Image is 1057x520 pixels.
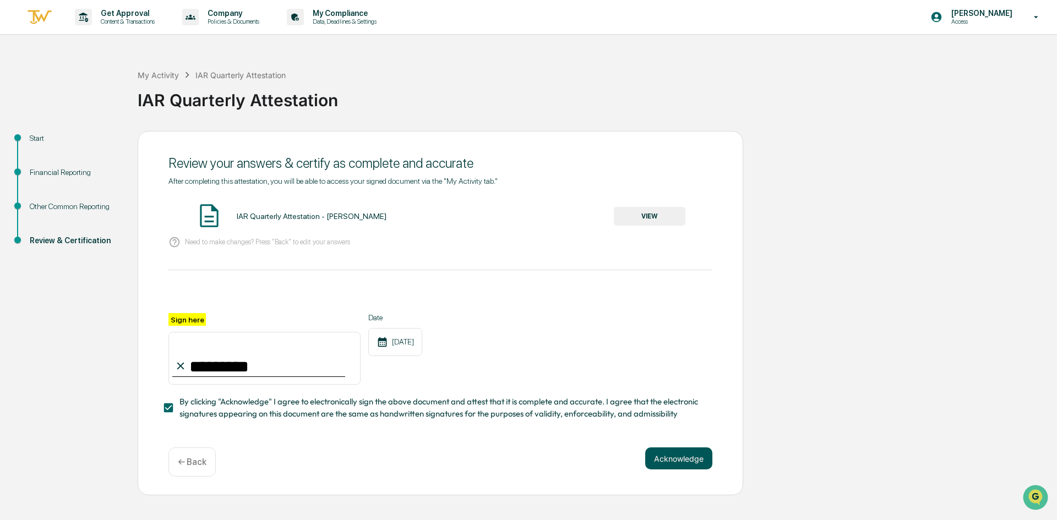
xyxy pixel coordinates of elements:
[942,9,1018,18] p: [PERSON_NAME]
[11,161,20,169] div: 🔎
[78,186,133,195] a: Powered byPylon
[168,177,498,185] span: After completing this attestation, you will be able to access your signed document via the "My Ac...
[22,160,69,171] span: Data Lookup
[110,187,133,195] span: Pylon
[11,140,20,149] div: 🖐️
[30,167,120,178] div: Financial Reporting
[185,238,350,246] p: Need to make changes? Press "Back" to edit your answers
[11,84,31,104] img: 1746055101610-c473b297-6a78-478c-a979-82029cc54cd1
[195,202,223,229] img: Document Icon
[304,9,382,18] p: My Compliance
[304,18,382,25] p: Data, Deadlines & Settings
[1022,484,1051,513] iframe: Open customer support
[645,447,712,469] button: Acknowledge
[30,201,120,212] div: Other Common Reporting
[368,313,422,322] label: Date
[199,18,265,25] p: Policies & Documents
[138,81,1051,110] div: IAR Quarterly Attestation
[199,9,265,18] p: Company
[368,328,422,356] div: [DATE]
[179,396,704,420] span: By clicking "Acknowledge" I agree to electronically sign the above document and attest that it is...
[75,134,141,154] a: 🗄️Attestations
[22,139,71,150] span: Preclearance
[178,457,206,467] p: ← Back
[37,95,139,104] div: We're available if you need us!
[195,70,286,80] div: IAR Quarterly Attestation
[168,313,206,326] label: Sign here
[92,9,160,18] p: Get Approval
[92,18,160,25] p: Content & Transactions
[614,207,685,226] button: VIEW
[26,8,53,26] img: logo
[7,134,75,154] a: 🖐️Preclearance
[91,139,137,150] span: Attestations
[237,212,386,221] div: IAR Quarterly Attestation - [PERSON_NAME]
[30,133,120,144] div: Start
[37,84,181,95] div: Start new chat
[187,87,200,101] button: Start new chat
[942,18,1018,25] p: Access
[168,155,712,171] div: Review your answers & certify as complete and accurate
[7,155,74,175] a: 🔎Data Lookup
[138,70,179,80] div: My Activity
[11,23,200,41] p: How can we help?
[80,140,89,149] div: 🗄️
[30,235,120,247] div: Review & Certification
